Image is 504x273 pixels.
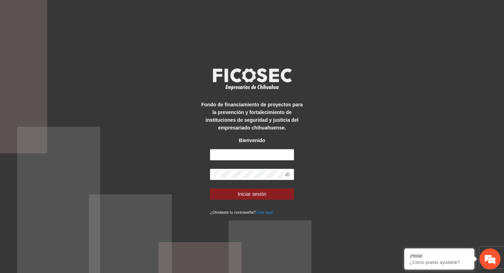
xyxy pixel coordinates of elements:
strong: Bienvenido [239,138,265,143]
button: Iniciar sesión [210,188,294,200]
span: eye-invisible [285,172,290,177]
span: Iniciar sesión [238,190,266,198]
p: ¿Cómo puedo ayudarte? [409,260,469,265]
strong: Fondo de financiamiento de proyectos para la prevención y fortalecimiento de instituciones de seg... [201,102,303,131]
a: Click aqui [256,210,273,214]
small: ¿Olvidaste tu contraseña? [210,210,273,214]
div: ¡Hola! [409,253,469,259]
img: logo [208,66,296,92]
